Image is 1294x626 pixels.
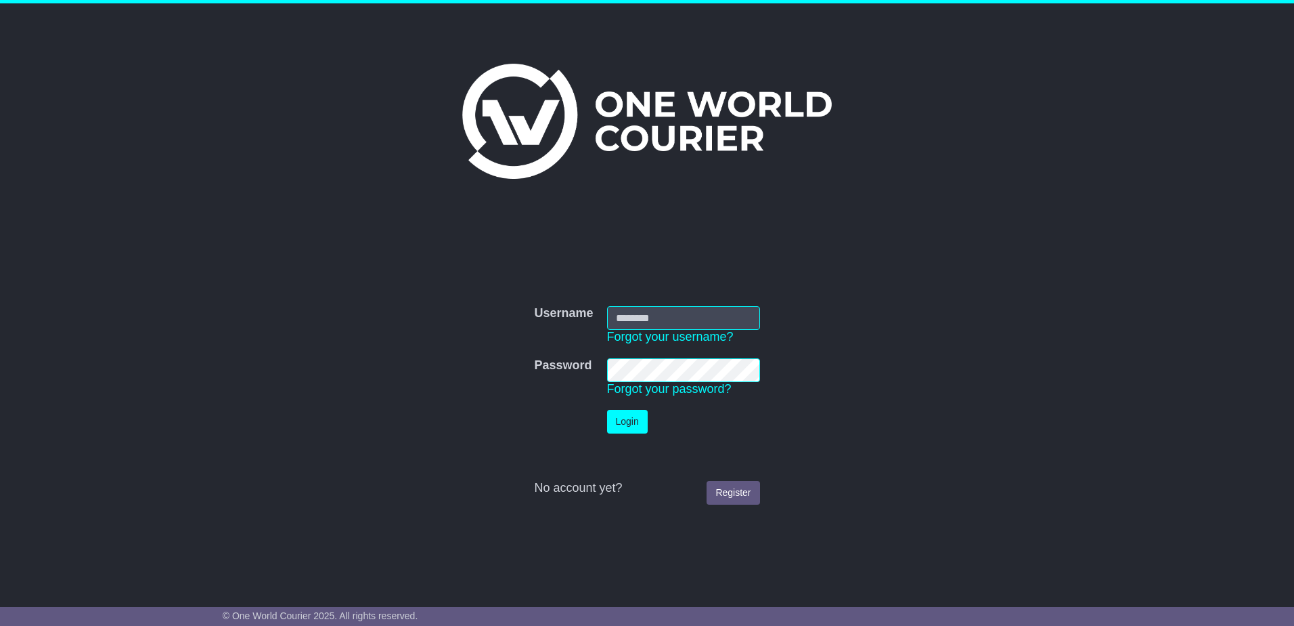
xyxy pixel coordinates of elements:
button: Login [607,410,648,434]
a: Forgot your password? [607,382,732,396]
img: One World [462,64,832,179]
label: Password [534,358,592,373]
a: Register [707,481,759,505]
a: Forgot your username? [607,330,734,343]
div: No account yet? [534,481,759,496]
span: © One World Courier 2025. All rights reserved. [223,610,418,621]
label: Username [534,306,593,321]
